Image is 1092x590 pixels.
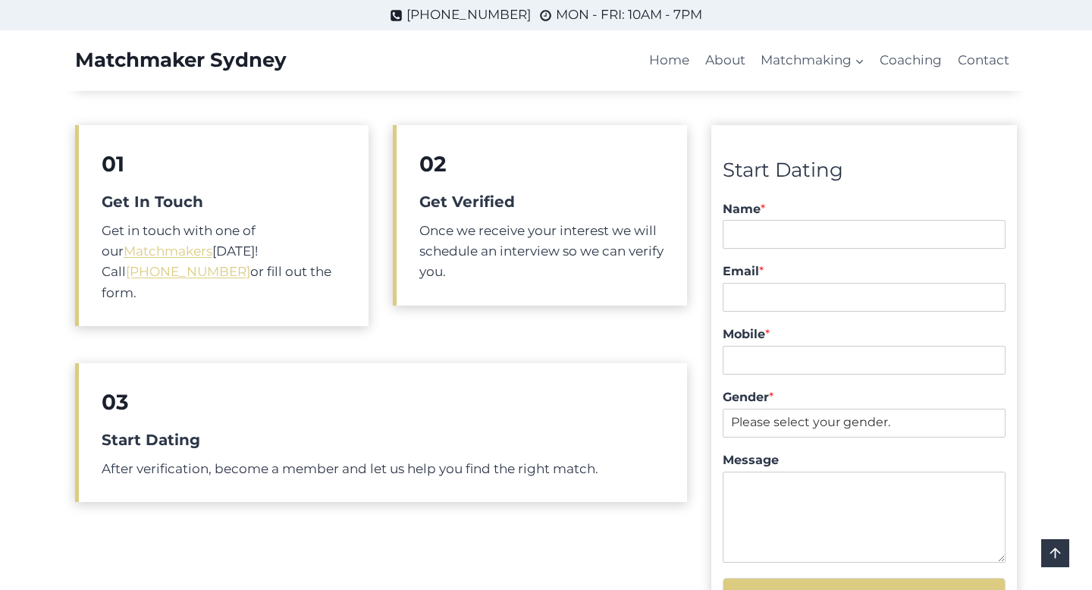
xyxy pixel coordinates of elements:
[723,264,1006,280] label: Email
[419,221,664,283] p: Once we receive your interest we will schedule an interview so we can verify you.
[1041,539,1069,567] a: Scroll to top
[556,5,702,25] span: MON - FRI: 10AM - 7PM
[102,386,664,418] h2: 03
[723,390,1006,406] label: Gender
[419,148,664,180] h2: 02
[419,190,664,213] h5: Get Verified
[723,327,1006,343] label: Mobile
[102,459,664,479] p: After verification, become a member and let us help you find the right match.
[723,155,1006,187] div: Start Dating
[126,264,250,279] a: [PHONE_NUMBER]
[102,221,346,303] p: Get in touch with one of our [DATE]! Call or fill out the form.
[102,148,346,180] h2: 01
[102,190,346,213] h5: Get In Touch
[698,42,753,79] a: About
[75,49,287,72] a: Matchmaker Sydney
[642,42,697,79] a: Home
[102,428,664,451] h5: Start Dating
[723,346,1006,375] input: Mobile
[950,42,1017,79] a: Contact
[723,202,1006,218] label: Name
[723,453,1006,469] label: Message
[406,5,531,25] span: [PHONE_NUMBER]
[753,42,872,79] button: Child menu of Matchmaking
[124,243,212,259] a: Matchmakers
[390,5,531,25] a: [PHONE_NUMBER]
[642,42,1017,79] nav: Primary
[872,42,949,79] a: Coaching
